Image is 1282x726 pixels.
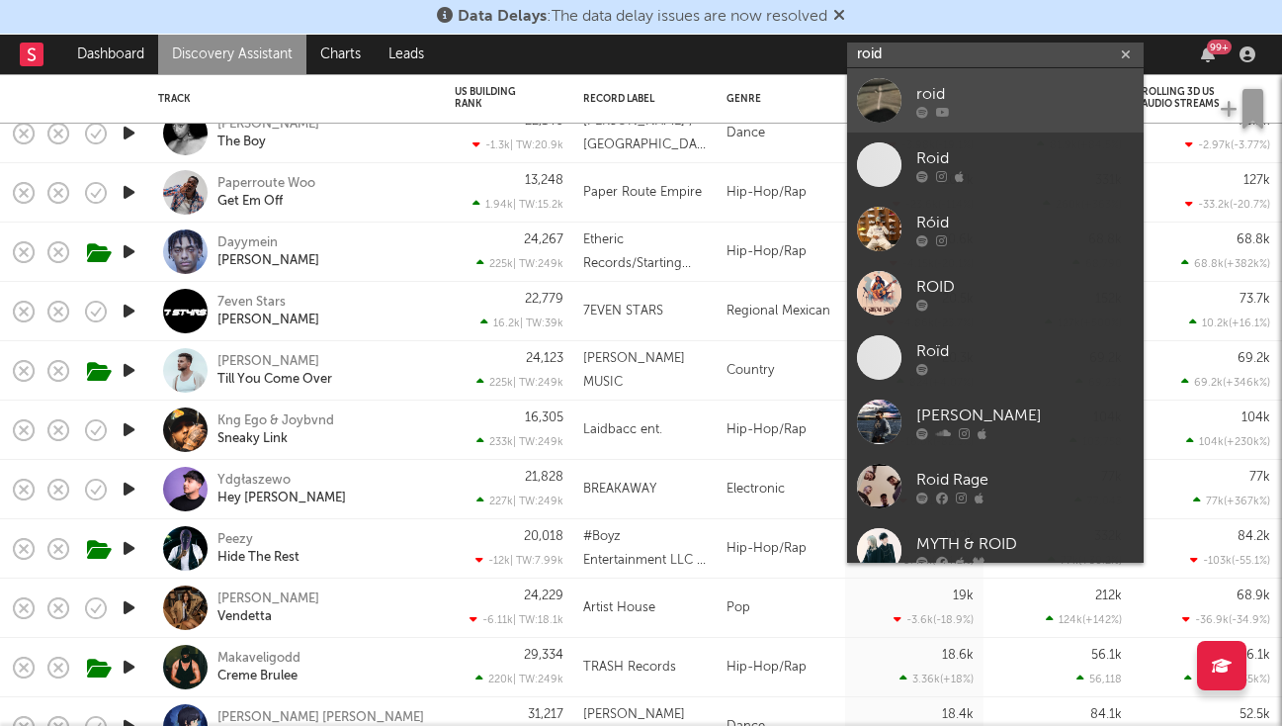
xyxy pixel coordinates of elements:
div: -36.9k ( -34.9 % ) [1182,613,1270,626]
span: Data Delays [458,9,547,25]
div: Hip-Hop/Rap [717,223,845,282]
div: -6.11k | TW: 18.1k [455,613,563,626]
div: 69.2k [1238,352,1270,365]
div: 68.9k [1237,590,1270,602]
div: -1.3k | TW: 20.9k [455,138,563,151]
div: Pop [717,579,845,638]
div: 24,229 [524,590,563,602]
div: Hip-Hop/Rap [717,519,845,579]
div: 16,305 [525,411,563,424]
a: [PERSON_NAME] [217,312,319,329]
div: Rolling 3D US Audio Streams [1142,86,1240,110]
div: ROID [916,275,1134,299]
div: 99 + [1207,40,1232,54]
div: Hip-Hop/Rap [717,401,845,460]
div: 225k | TW: 249k [455,376,563,389]
div: Hip-Hop/Rap [717,638,845,697]
div: [PERSON_NAME] / [GEOGRAPHIC_DATA] [583,110,707,157]
div: 31,217 [528,708,563,721]
div: 227k | TW: 249k [455,495,563,507]
div: Paperroute Woo [217,175,315,193]
div: 24,123 [526,352,563,365]
div: MYTH & ROID [916,532,1134,556]
div: 3.36k ( +18 % ) [899,673,974,685]
div: 10.2k ( +16.1 % ) [1189,317,1270,329]
a: Roid [847,133,1144,197]
div: 52.5k [1239,708,1270,721]
div: 73.7k [1239,293,1270,306]
a: Peezy [217,531,253,549]
div: 127k [1243,174,1270,187]
div: 1.94k | TW: 15.2k [455,198,563,211]
a: Roid Rage [847,454,1144,518]
div: 225k | TW: 249k [455,257,563,270]
div: #Boyz Entertainment LLC / EMPIRE [583,525,707,573]
div: 20,018 [524,530,563,543]
div: 29,334 [524,649,563,662]
div: 104k ( +230k % ) [1186,435,1270,448]
a: MYTH & ROID [847,518,1144,583]
div: 56.1k [1239,649,1270,662]
a: Hide The Rest [217,549,299,567]
a: [PERSON_NAME] [217,353,319,371]
div: 84.1k [1090,708,1122,721]
div: 24,267 [524,233,563,246]
a: Roïd [847,325,1144,390]
div: 233k | TW: 249k [455,435,563,448]
div: Vendetta [217,608,272,626]
div: Country [717,341,845,401]
div: 18.6k [942,649,974,662]
div: 104k [1241,411,1270,424]
div: 77k ( +367k % ) [1193,495,1270,507]
div: Róid [916,211,1134,234]
div: Makaveligodd [217,650,300,668]
a: Till You Come Over [217,371,332,389]
div: 220k | TW: 249k [455,673,563,685]
div: -3.6k ( -18.9 % ) [894,613,974,626]
a: [PERSON_NAME] [217,252,319,270]
div: 21,828 [525,471,563,484]
a: [PERSON_NAME] [217,590,319,608]
div: 77k [1249,471,1270,484]
div: Etheric Records/Starting Five [583,228,707,276]
div: Laidbacc ent. [583,418,662,442]
div: 56.1k ( +935k % ) [1184,673,1270,685]
div: TRASH Records [583,656,676,680]
div: roid [916,82,1134,106]
div: -2.97k ( -3.77 % ) [1185,138,1270,151]
div: [PERSON_NAME] MUSIC [583,347,707,395]
a: Kng Ego & Joybvnd [217,412,334,430]
div: 18.4k [942,708,974,721]
a: Discovery Assistant [158,35,306,74]
a: Róid [847,197,1144,261]
div: -33.2k ( -20.7 % ) [1185,198,1270,211]
a: Creme Brulee [217,668,298,685]
div: Hip-Hop/Rap [717,163,845,223]
a: Get Em Off [217,193,283,211]
a: Sneaky Link [217,430,288,448]
div: [PERSON_NAME] [217,116,319,134]
button: 99+ [1201,46,1215,62]
a: Leads [375,35,438,74]
div: Ydgłaszewo [217,472,291,490]
div: 56.1k [1091,649,1122,662]
div: Genre [726,93,825,105]
div: -12k | TW: 7.99k [455,554,563,567]
a: Hey [PERSON_NAME] [217,490,346,507]
div: Dance [717,104,845,163]
a: The Boy [217,134,266,151]
div: Track [158,93,425,105]
div: Roid [916,146,1134,170]
div: Artist House [583,596,655,620]
div: BREAKAWAY [583,478,656,501]
div: Paper Route Empire [583,181,702,205]
div: US Building Rank [455,86,534,110]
